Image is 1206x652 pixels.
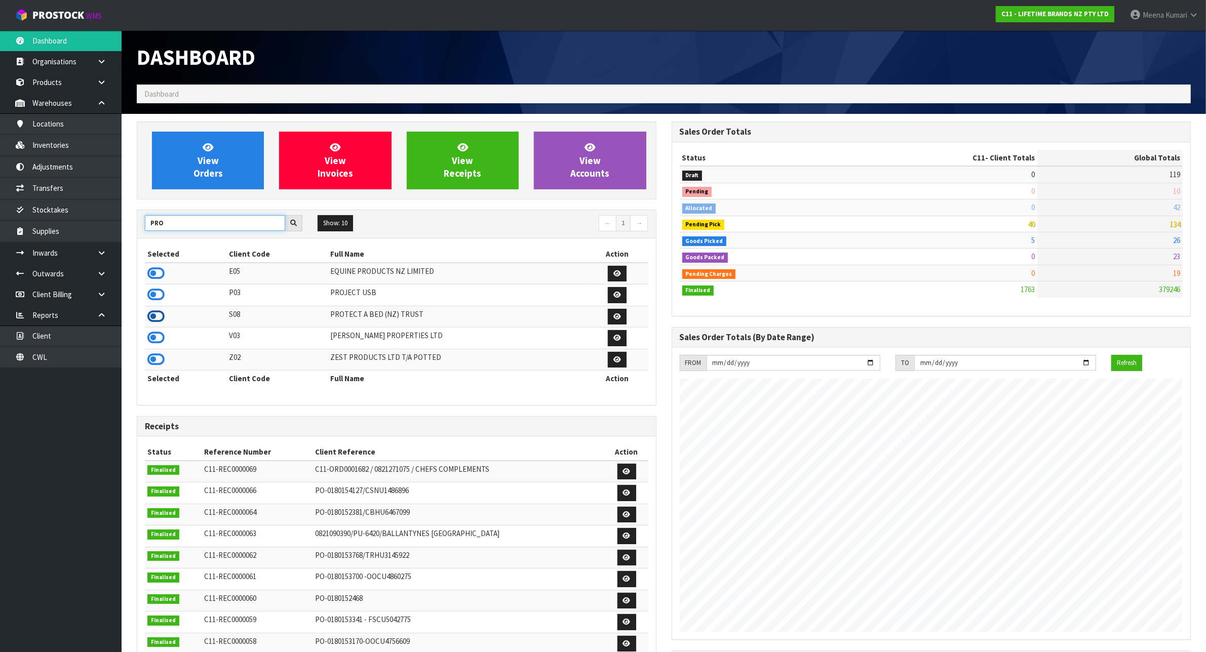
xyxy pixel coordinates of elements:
span: PO-0180153341 - FSCU5042775 [315,615,411,624]
span: PO-0180152381/CBHU6467099 [315,507,410,517]
span: C11-REC0000062 [204,550,256,560]
span: C11-REC0000066 [204,485,256,495]
span: Finalised [147,637,179,647]
span: C11 [972,153,985,162]
span: 26 [1173,235,1180,245]
span: Goods Packed [682,253,728,263]
span: C11-REC0000064 [204,507,256,517]
nav: Page navigation [404,215,648,233]
td: [PERSON_NAME] PROPERTIES LTD [328,328,587,349]
span: View Receipts [444,141,481,179]
th: Global Totals [1037,150,1183,166]
span: View Orders [193,141,223,179]
span: 0 [1031,202,1035,212]
span: PO-0180154127/CSNU1486896 [315,485,409,495]
span: Kumari [1165,10,1187,20]
strong: C11 - LIFETIME BRANDS NZ PTY LTD [1001,10,1109,18]
span: C11-REC0000061 [204,572,256,581]
span: PO-0180153700 -OOCU4860275 [315,572,411,581]
span: 40 [1028,219,1035,229]
span: Finalised [147,551,179,561]
span: Finalised [147,465,179,475]
th: Client Reference [313,444,605,460]
span: PO-0180153768/TRHU3145922 [315,550,409,560]
th: Action [587,371,648,387]
td: EQUINE PRODUCTS NZ LIMITED [328,263,587,284]
span: Finalised [147,573,179,583]
span: ProStock [32,9,84,22]
th: - Client Totals [846,150,1037,166]
span: Goods Picked [682,236,727,247]
h3: Sales Order Totals (By Date Range) [680,333,1183,342]
span: Meena [1143,10,1164,20]
span: C11-REC0000069 [204,464,256,474]
span: 119 [1170,170,1180,179]
td: PROJECT USB [328,284,587,306]
span: C11-REC0000060 [204,593,256,603]
button: Refresh [1111,355,1142,371]
th: Full Name [328,371,587,387]
th: Client Code [226,246,328,262]
td: P03 [226,284,328,306]
span: PO-0180153170-OOCU4756609 [315,636,410,646]
span: Dashboard [137,44,255,71]
th: Action [587,246,648,262]
span: 0 [1031,268,1035,278]
a: ViewReceipts [407,132,519,189]
span: 42 [1173,202,1180,212]
span: 0 [1031,186,1035,196]
span: View Accounts [570,141,609,179]
span: C11-REC0000063 [204,528,256,538]
span: 0821090390/PU-6420/BALLANTYNES [GEOGRAPHIC_DATA] [315,528,499,538]
h3: Receipts [145,422,648,431]
a: C11 - LIFETIME BRANDS NZ PTY LTD [996,6,1114,22]
a: ← [599,215,616,231]
span: C11-REC0000059 [204,615,256,624]
a: ViewOrders [152,132,264,189]
th: Full Name [328,246,587,262]
input: Search clients [145,215,285,231]
th: Reference Number [202,444,313,460]
span: 5 [1031,235,1035,245]
span: Pending Charges [682,269,736,279]
span: 10 [1173,186,1180,196]
th: Selected [145,246,226,262]
img: cube-alt.png [15,9,28,21]
span: Finalised [147,594,179,604]
span: View Invoices [318,141,353,179]
span: Finalised [147,616,179,626]
span: Finalised [682,286,714,296]
th: Status [680,150,846,166]
th: Client Code [226,371,328,387]
a: ViewAccounts [534,132,646,189]
button: Show: 10 [318,215,353,231]
span: Draft [682,171,703,181]
span: 1763 [1021,284,1035,294]
span: Dashboard [144,89,179,99]
span: 134 [1170,219,1180,229]
td: E05 [226,263,328,284]
span: 23 [1173,252,1180,261]
span: C11-REC0000058 [204,636,256,646]
div: FROM [680,355,707,371]
span: Finalised [147,486,179,497]
span: Allocated [682,203,716,214]
span: Pending Pick [682,220,725,230]
td: V03 [226,328,328,349]
span: 379246 [1159,284,1180,294]
td: ZEST PRODUCTS LTD T/A POTTED [328,349,587,371]
th: Action [605,444,648,460]
div: TO [896,355,914,371]
h3: Sales Order Totals [680,127,1183,137]
span: Pending [682,187,712,197]
td: S08 [226,306,328,328]
td: PROTECT A BED (NZ) TRUST [328,306,587,328]
span: PO-0180152468 [315,593,363,603]
span: 19 [1173,268,1180,278]
small: WMS [86,11,102,21]
td: Z02 [226,349,328,371]
th: Selected [145,371,226,387]
a: → [630,215,648,231]
th: Status [145,444,202,460]
span: Finalised [147,529,179,540]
